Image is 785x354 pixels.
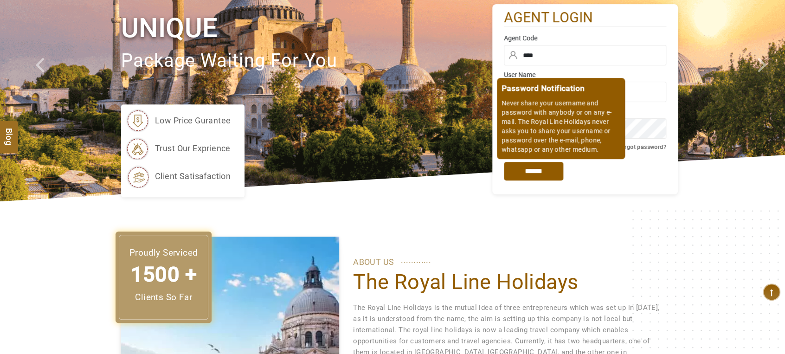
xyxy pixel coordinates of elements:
label: User Name [504,70,666,79]
span: Blog [3,128,15,135]
label: Agent Code [504,33,666,43]
a: Forgot password? [618,144,666,150]
li: low price gurantee [126,109,231,132]
h1: The Royal Line Holidays [353,269,664,295]
h2: agent login [504,9,666,27]
p: ABOUT US [353,255,664,269]
p: package waiting for you [121,45,492,77]
label: Remember me [514,145,550,151]
li: client satisafaction [126,165,231,188]
li: trust our exprience [126,137,231,160]
h1: Unique [121,11,492,45]
span: ............ [401,253,431,267]
label: Password [504,107,666,116]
